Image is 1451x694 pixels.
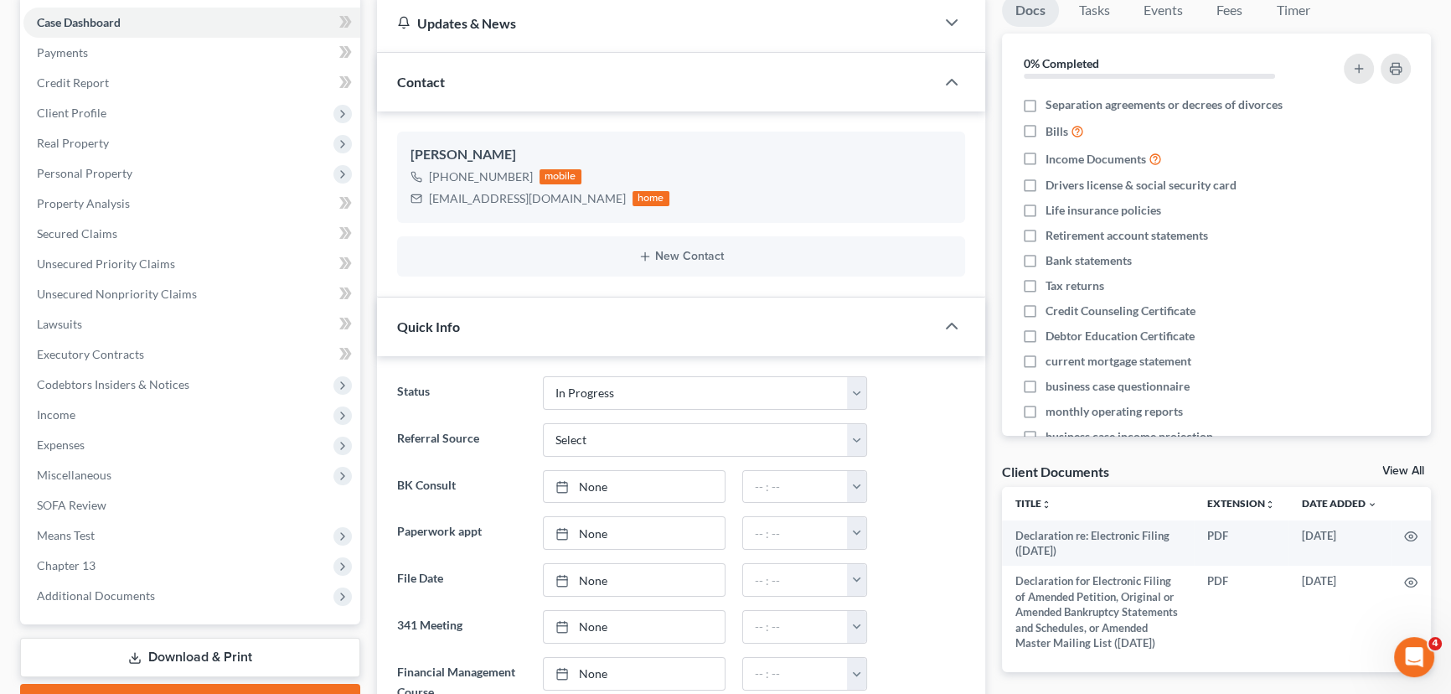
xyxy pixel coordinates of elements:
[411,250,952,263] button: New Contact
[1046,353,1191,370] span: current mortgage statement
[411,145,952,165] div: [PERSON_NAME]
[1046,151,1146,168] span: Income Documents
[23,309,360,339] a: Lawsuits
[397,319,460,334] span: Quick Info
[389,423,534,457] label: Referral Source
[1382,465,1424,477] a: View All
[37,106,106,120] span: Client Profile
[37,226,117,241] span: Secured Claims
[1046,96,1283,113] span: Separation agreements or decrees of divorces
[429,190,626,207] div: [EMAIL_ADDRESS][DOMAIN_NAME]
[37,166,132,180] span: Personal Property
[633,191,669,206] div: home
[23,339,360,370] a: Executory Contracts
[37,287,197,301] span: Unsecured Nonpriority Claims
[1046,123,1068,140] span: Bills
[1194,520,1288,567] td: PDF
[37,528,95,542] span: Means Test
[20,638,360,677] a: Download & Print
[743,564,849,596] input: -- : --
[37,75,109,90] span: Credit Report
[37,256,175,271] span: Unsecured Priority Claims
[544,564,724,596] a: None
[544,611,724,643] a: None
[743,611,849,643] input: -- : --
[1288,566,1391,658] td: [DATE]
[37,438,85,452] span: Expenses
[1015,497,1051,510] a: Titleunfold_more
[1046,303,1195,319] span: Credit Counseling Certificate
[23,490,360,520] a: SOFA Review
[1046,252,1132,269] span: Bank statements
[23,8,360,38] a: Case Dashboard
[23,68,360,98] a: Credit Report
[1024,56,1099,70] strong: 0% Completed
[1002,463,1109,480] div: Client Documents
[1207,497,1275,510] a: Extensionunfold_more
[1046,328,1195,344] span: Debtor Education Certificate
[23,249,360,279] a: Unsecured Priority Claims
[1394,637,1434,677] iframe: Intercom live chat
[37,377,189,391] span: Codebtors Insiders & Notices
[389,470,534,504] label: BK Consult
[37,558,96,572] span: Chapter 13
[37,317,82,331] span: Lawsuits
[429,168,533,185] div: [PHONE_NUMBER]
[743,471,849,503] input: -- : --
[37,196,130,210] span: Property Analysis
[1288,520,1391,567] td: [DATE]
[23,38,360,68] a: Payments
[1046,227,1208,244] span: Retirement account statements
[23,189,360,219] a: Property Analysis
[37,498,106,512] span: SOFA Review
[37,45,88,60] span: Payments
[37,588,155,603] span: Additional Documents
[743,658,849,690] input: -- : --
[1046,403,1183,420] span: monthly operating reports
[1302,497,1377,510] a: Date Added expand_more
[397,74,445,90] span: Contact
[540,169,581,184] div: mobile
[23,219,360,249] a: Secured Claims
[37,136,109,150] span: Real Property
[37,407,75,422] span: Income
[37,468,111,482] span: Miscellaneous
[544,471,724,503] a: None
[544,517,724,549] a: None
[1046,277,1104,294] span: Tax returns
[1046,378,1190,395] span: business case questionnaire
[1046,428,1213,445] span: business case income projection
[1002,520,1195,567] td: Declaration re: Electronic Filing ([DATE])
[544,658,724,690] a: None
[1041,500,1051,510] i: unfold_more
[1428,637,1442,650] span: 4
[1265,500,1275,510] i: unfold_more
[37,347,144,361] span: Executory Contracts
[1002,566,1195,658] td: Declaration for Electronic Filing of Amended Petition, Original or Amended Bankruptcy Statements ...
[389,376,534,410] label: Status
[397,14,915,32] div: Updates & News
[389,563,534,597] label: File Date
[1367,500,1377,510] i: expand_more
[23,279,360,309] a: Unsecured Nonpriority Claims
[389,516,534,550] label: Paperwork appt
[389,610,534,644] label: 341 Meeting
[1046,202,1161,219] span: Life insurance policies
[1046,177,1237,194] span: Drivers license & social security card
[1194,566,1288,658] td: PDF
[743,517,849,549] input: -- : --
[37,15,121,29] span: Case Dashboard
